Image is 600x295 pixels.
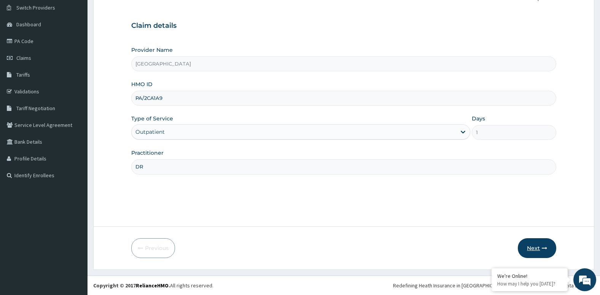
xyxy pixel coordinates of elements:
[16,4,55,11] span: Switch Providers
[472,115,485,122] label: Days
[44,96,105,173] span: We're online!
[125,4,143,22] div: Minimize live chat window
[16,71,30,78] span: Tariffs
[131,149,164,157] label: Practitioner
[16,55,31,61] span: Claims
[393,282,594,289] div: Redefining Heath Insurance in [GEOGRAPHIC_DATA] using Telemedicine and Data Science!
[131,46,173,54] label: Provider Name
[136,282,169,289] a: RelianceHMO
[16,21,41,28] span: Dashboard
[131,159,557,174] input: Enter Name
[14,38,31,57] img: d_794563401_company_1708531726252_794563401
[16,105,55,112] span: Tariff Negotiation
[4,208,145,235] textarea: Type your message and hit 'Enter'
[40,43,128,53] div: Chat with us now
[93,282,170,289] strong: Copyright © 2017 .
[135,128,165,136] div: Outpatient
[131,80,153,88] label: HMO ID
[131,238,175,258] button: Previous
[131,22,557,30] h3: Claim details
[497,281,562,287] p: How may I help you today?
[497,273,562,279] div: We're Online!
[131,91,557,106] input: Enter HMO ID
[518,238,556,258] button: Next
[88,276,600,295] footer: All rights reserved.
[131,115,173,122] label: Type of Service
